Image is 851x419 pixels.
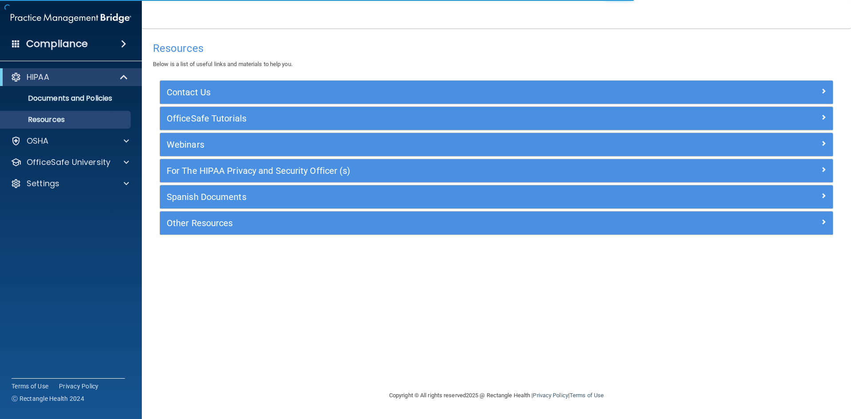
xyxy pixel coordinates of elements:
h5: Webinars [167,140,658,149]
h4: Compliance [26,38,88,50]
img: PMB logo [11,9,131,27]
a: Spanish Documents [167,190,826,204]
div: Copyright © All rights reserved 2025 @ Rectangle Health | | [335,381,658,410]
h5: Other Resources [167,218,658,228]
a: OSHA [11,136,129,146]
p: HIPAA [27,72,49,82]
span: Ⓒ Rectangle Health 2024 [12,394,84,403]
h5: Contact Us [167,87,658,97]
h4: Resources [153,43,840,54]
a: Terms of Use [12,382,48,391]
a: OfficeSafe University [11,157,129,168]
a: Privacy Policy [59,382,99,391]
a: Settings [11,178,129,189]
a: Webinars [167,137,826,152]
h5: Spanish Documents [167,192,658,202]
a: HIPAA [11,72,129,82]
a: OfficeSafe Tutorials [167,111,826,125]
p: OfficeSafe University [27,157,110,168]
p: Settings [27,178,59,189]
a: Other Resources [167,216,826,230]
a: Privacy Policy [533,392,568,399]
p: Documents and Policies [6,94,127,103]
h5: For The HIPAA Privacy and Security Officer (s) [167,166,658,176]
iframe: Drift Widget Chat Controller [698,356,840,392]
a: For The HIPAA Privacy and Security Officer (s) [167,164,826,178]
a: Contact Us [167,85,826,99]
p: OSHA [27,136,49,146]
h5: OfficeSafe Tutorials [167,114,658,123]
a: Terms of Use [570,392,604,399]
p: Resources [6,115,127,124]
span: Below is a list of useful links and materials to help you. [153,61,293,67]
